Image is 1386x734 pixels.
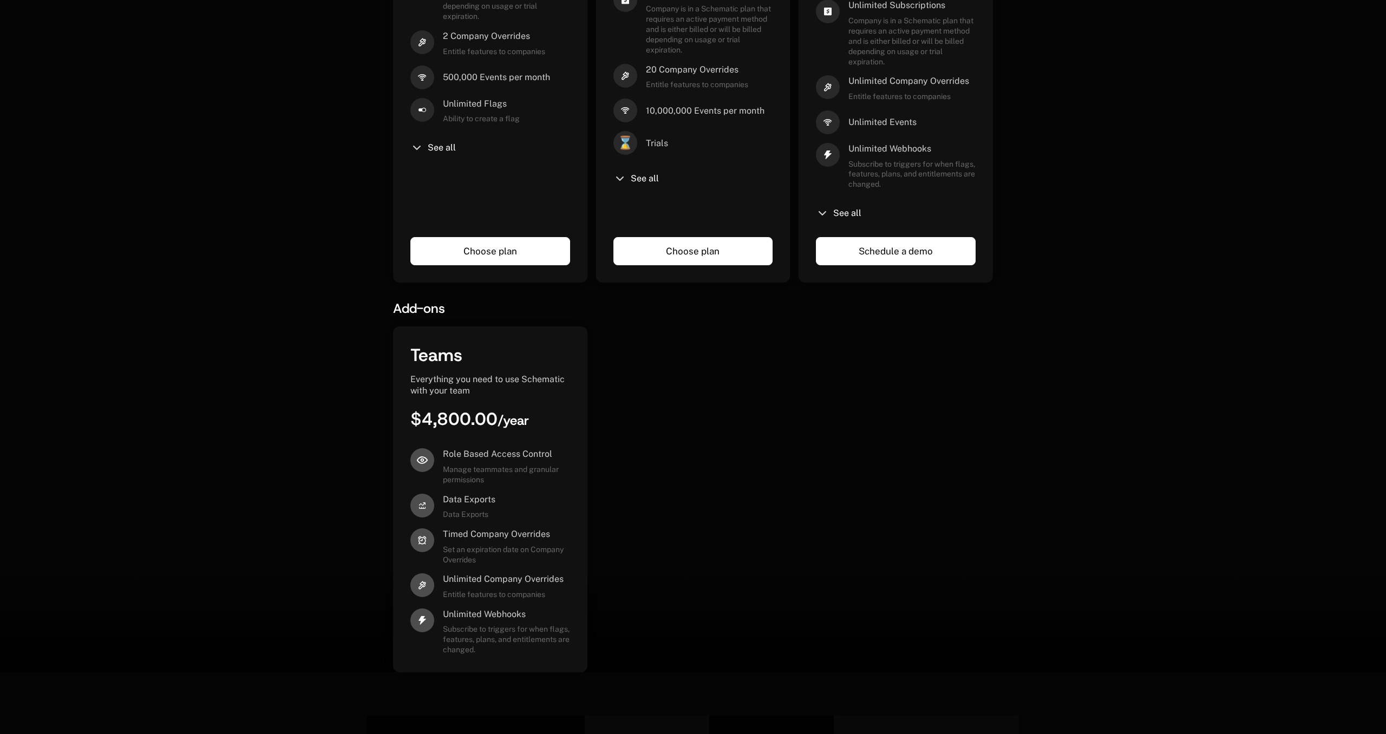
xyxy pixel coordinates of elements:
[848,159,976,190] span: Subscribe to triggers for when flags, features, plans, and entitlements are changed.
[443,528,550,540] span: Timed Company Overrides
[410,141,423,154] i: chevron-down
[848,16,976,67] span: Company is in a Schematic plan that requires an active payment method and is either billed or wil...
[410,494,434,517] i: arrow-analytics
[443,573,564,585] span: Unlimited Company Overrides
[393,300,445,317] span: Add-ons
[848,143,976,155] span: Unlimited Webhooks
[410,408,529,430] span: $4,800.00
[816,110,840,134] i: signal
[833,209,861,218] span: See all
[443,71,550,83] span: 500,000 Events per month
[410,374,565,396] span: Everything you need to use Schematic with your team
[410,65,434,89] i: signal
[646,64,748,76] span: 20 Company Overrides
[646,137,668,149] span: Trials
[443,494,495,506] span: Data Exports
[816,207,829,220] i: chevron-down
[613,172,626,185] i: chevron-down
[443,464,570,485] span: Manage teammates and granular permissions
[443,589,564,600] span: Entitle features to companies
[816,237,976,265] a: Schedule a demo
[410,30,434,54] i: hammer
[646,105,764,117] span: 10,000,000 Events per month
[443,114,520,124] span: Ability to create a flag
[631,174,659,183] span: See all
[613,237,773,265] a: Choose plan
[443,47,545,57] span: Entitle features to companies
[498,412,529,429] sub: / year
[816,75,840,99] i: hammer
[848,75,969,87] span: Unlimited Company Overrides
[410,528,434,552] i: alarm
[816,143,840,167] i: thunder
[443,608,526,620] span: Unlimited Webhooks
[613,64,637,88] i: hammer
[848,91,969,102] span: Entitle features to companies
[410,98,434,122] i: boolean-on
[848,116,917,128] span: Unlimited Events
[443,30,545,42] span: 2 Company Overrides
[646,80,748,90] span: Entitle features to companies
[428,143,456,152] span: See all
[410,448,434,472] i: eye
[443,448,552,460] span: Role Based Access Control
[443,509,495,520] span: Data Exports
[410,237,570,265] a: Choose plan
[443,545,570,565] span: Set an expiration date on Company Overrides
[443,624,570,655] span: Subscribe to triggers for when flags, features, plans, and entitlements are changed.
[613,131,637,155] span: ⌛
[410,344,462,366] span: Teams
[443,98,520,110] span: Unlimited Flags
[613,99,637,122] i: signal
[410,573,434,597] i: hammer
[646,4,773,55] span: Company is in a Schematic plan that requires an active payment method and is either billed or wil...
[410,608,434,632] i: thunder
